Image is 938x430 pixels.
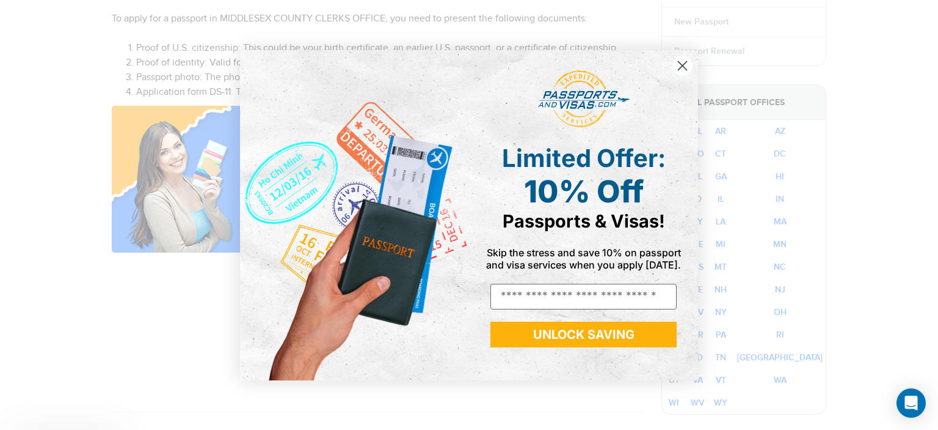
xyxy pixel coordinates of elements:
[524,173,644,210] span: 10% Off
[896,388,926,418] div: Open Intercom Messenger
[486,247,681,271] span: Skip the stress and save 10% on passport and visa services when you apply [DATE].
[672,55,693,76] button: Close dialog
[490,322,677,347] button: UNLOCK SAVING
[503,210,665,232] span: Passports & Visas!
[502,143,666,173] span: Limited Offer:
[538,70,630,128] img: passports and visas
[240,50,469,380] img: de9cda0d-0715-46ca-9a25-073762a91ba7.png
